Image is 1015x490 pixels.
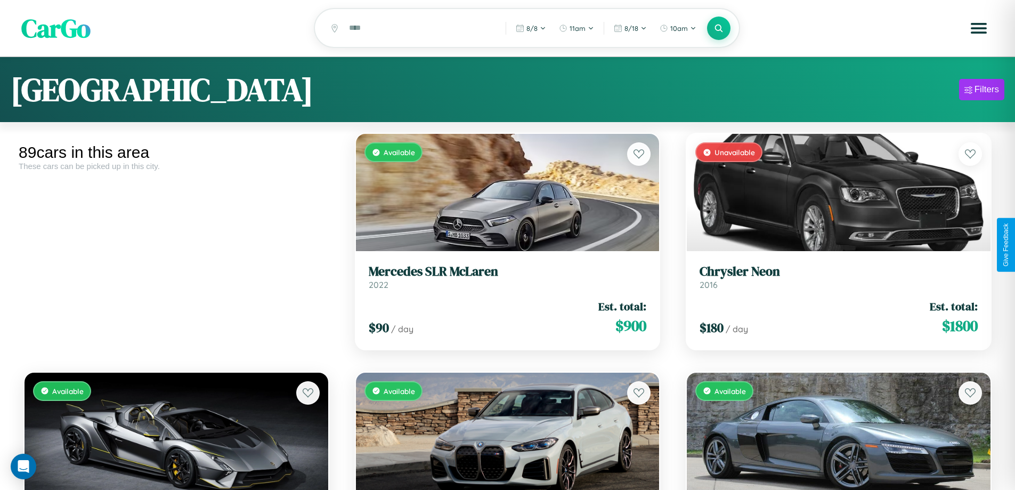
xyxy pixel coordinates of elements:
div: Give Feedback [1002,223,1010,267]
span: $ 900 [615,315,646,336]
div: 89 cars in this area [19,143,334,162]
span: 8 / 18 [624,24,638,33]
a: Chrysler Neon2016 [700,264,978,290]
span: 2022 [369,279,388,290]
button: Filters [959,79,1004,100]
span: Unavailable [714,148,755,157]
span: Available [384,387,415,396]
button: Open menu [964,13,994,43]
span: / day [391,324,413,334]
span: 8 / 8 [526,24,538,33]
span: Available [714,387,746,396]
button: 8/18 [608,20,652,37]
span: / day [726,324,748,334]
div: Open Intercom Messenger [11,454,36,479]
span: CarGo [21,11,91,46]
div: These cars can be picked up in this city. [19,162,334,171]
span: $ 180 [700,319,724,336]
span: 2016 [700,279,718,290]
span: Available [52,387,84,396]
button: 10am [654,20,702,37]
span: Est. total: [598,299,646,314]
button: 8/8 [510,20,551,37]
button: 11am [554,20,599,37]
span: 11am [570,24,586,33]
h3: Chrysler Neon [700,264,978,279]
span: 10am [670,24,688,33]
a: Mercedes SLR McLaren2022 [369,264,647,290]
span: $ 90 [369,319,389,336]
h1: [GEOGRAPHIC_DATA] [11,68,313,111]
span: Available [384,148,415,157]
span: Est. total: [930,299,978,314]
h3: Mercedes SLR McLaren [369,264,647,279]
span: $ 1800 [942,315,978,336]
div: Filters [975,84,999,95]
